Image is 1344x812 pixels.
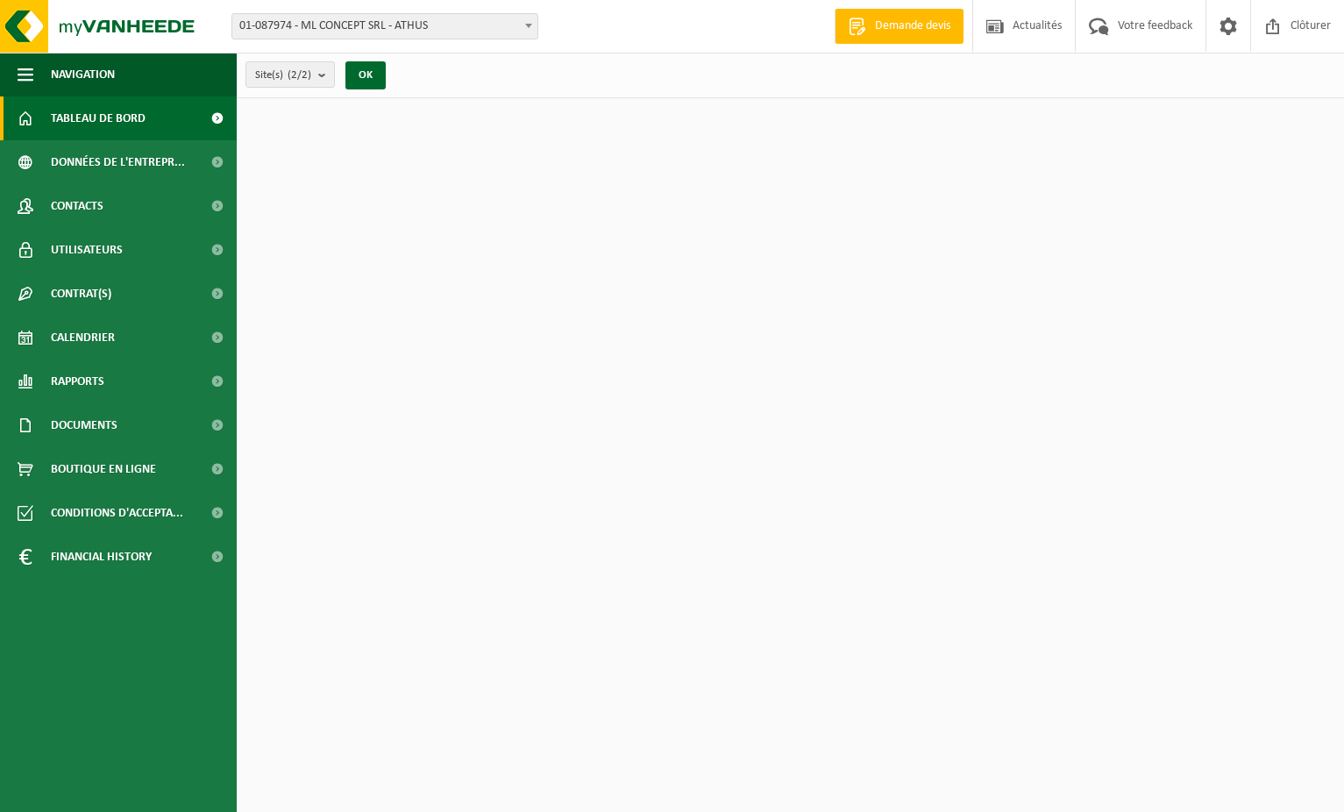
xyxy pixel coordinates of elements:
span: Boutique en ligne [51,447,156,491]
span: Rapports [51,360,104,403]
span: Financial History [51,535,152,579]
span: Demande devis [871,18,955,35]
span: 01-087974 - ML CONCEPT SRL - ATHUS [231,13,538,39]
span: Contacts [51,184,103,228]
span: Données de l'entrepr... [51,140,185,184]
span: Site(s) [255,62,311,89]
span: Calendrier [51,316,115,360]
a: Demande devis [835,9,964,44]
span: Documents [51,403,117,447]
button: Site(s)(2/2) [245,61,335,88]
count: (2/2) [288,69,311,81]
span: Contrat(s) [51,272,111,316]
span: Utilisateurs [51,228,123,272]
span: Tableau de bord [51,96,146,140]
span: Conditions d'accepta... [51,491,183,535]
span: 01-087974 - ML CONCEPT SRL - ATHUS [232,14,537,39]
span: Navigation [51,53,115,96]
button: OK [345,61,386,89]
